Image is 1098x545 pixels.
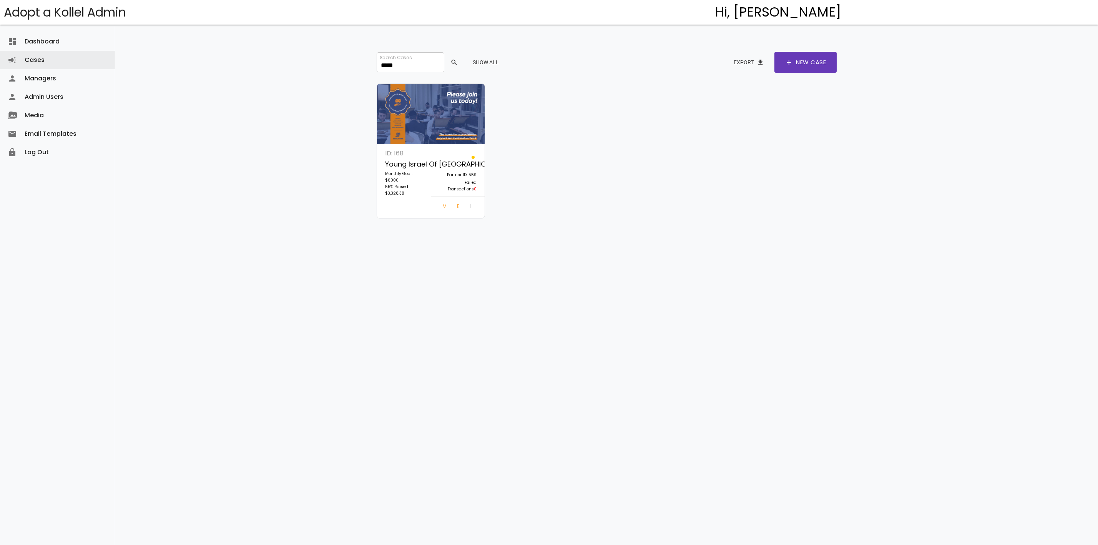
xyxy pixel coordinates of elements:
span: search [450,55,458,69]
i: dashboard [8,32,17,51]
img: AM5unKFJZz.zuKOCi0xWt.jpg [377,84,485,145]
i: lock [8,143,17,162]
p: Monthly Goal: $6000 [385,170,427,183]
a: Edit [451,200,465,214]
p: Young Israel of [GEOGRAPHIC_DATA] [385,158,427,170]
i: perm_media [8,106,17,125]
p: Failed Transactions [435,179,477,192]
i: campaign [8,51,17,69]
a: Log In [464,200,479,214]
a: addNew Case [774,52,837,73]
button: Exportfile_download [728,55,771,69]
i: person [8,69,17,88]
span: 0 [474,186,477,192]
i: email [8,125,17,143]
button: search [444,55,463,69]
a: View [437,200,451,214]
h4: Hi, [PERSON_NAME] [715,5,841,20]
a: Partner ID: 559 Failed Transactions0 [431,148,481,196]
span: file_download [757,55,764,69]
p: Partner ID: 559 [435,172,477,179]
p: ID: 168 [385,148,427,158]
p: 55% Raised $3,328.38 [385,183,427,197]
i: person [8,88,17,106]
button: Show All [467,55,505,69]
span: add [785,52,793,73]
a: ID: 168 Young Israel of [GEOGRAPHIC_DATA] Monthly Goal: $6000 55% Raised $3,328.38 [381,148,431,200]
